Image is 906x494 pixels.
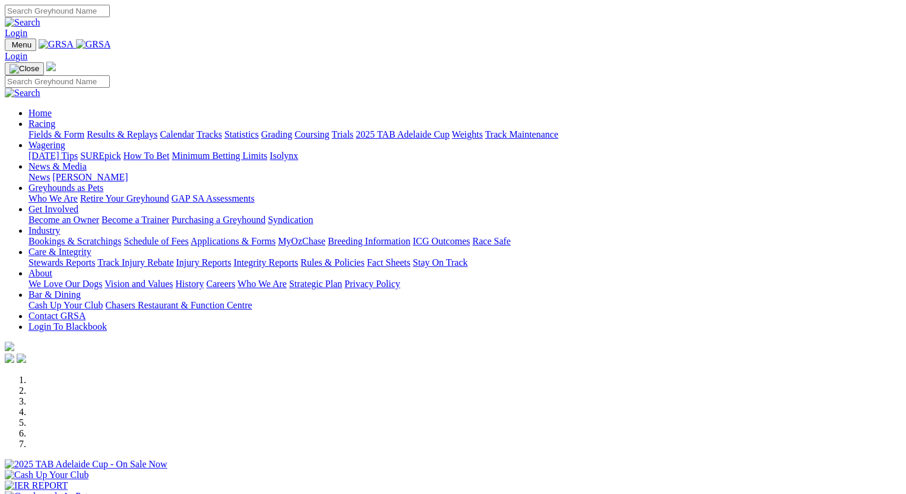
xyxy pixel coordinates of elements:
a: Track Injury Rebate [97,257,173,267]
a: Race Safe [472,236,510,246]
img: facebook.svg [5,353,14,363]
img: GRSA [76,39,111,50]
a: Racing [28,119,55,129]
input: Search [5,5,110,17]
a: Retire Your Greyhound [80,193,169,203]
img: Close [9,64,39,74]
a: Bookings & Scratchings [28,236,121,246]
a: Rules & Policies [300,257,365,267]
div: Bar & Dining [28,300,901,311]
a: We Love Our Dogs [28,279,102,289]
a: Fields & Form [28,129,84,139]
img: Search [5,88,40,98]
a: Injury Reports [176,257,231,267]
a: Login [5,28,27,38]
a: Trials [331,129,353,139]
a: Purchasing a Greyhound [172,215,265,225]
div: News & Media [28,172,901,183]
div: Get Involved [28,215,901,225]
a: Stewards Reports [28,257,95,267]
a: Minimum Betting Limits [172,151,267,161]
a: History [175,279,204,289]
a: Login To Blackbook [28,321,107,332]
img: Search [5,17,40,28]
a: GAP SA Assessments [172,193,255,203]
img: IER REPORT [5,480,68,491]
a: Breeding Information [328,236,410,246]
div: Care & Integrity [28,257,901,268]
a: Careers [206,279,235,289]
a: Integrity Reports [233,257,298,267]
a: Home [28,108,52,118]
input: Search [5,75,110,88]
a: Care & Integrity [28,247,91,257]
a: Become a Trainer [102,215,169,225]
img: GRSA [39,39,74,50]
a: Who We Are [28,193,78,203]
a: MyOzChase [278,236,325,246]
a: Applications & Forms [191,236,275,246]
a: Privacy Policy [344,279,400,289]
a: Strategic Plan [289,279,342,289]
button: Toggle navigation [5,62,44,75]
a: Tracks [197,129,222,139]
a: 2025 TAB Adelaide Cup [356,129,449,139]
a: Vision and Values [104,279,173,289]
a: Fact Sheets [367,257,410,267]
img: twitter.svg [17,353,26,363]
a: Contact GRSA [28,311,85,321]
a: Login [5,51,27,61]
a: How To Bet [123,151,170,161]
a: ICG Outcomes [413,236,470,246]
a: News [28,172,50,182]
img: logo-grsa-white.png [5,342,14,351]
a: Chasers Restaurant & Function Centre [105,300,252,310]
a: Industry [28,225,60,235]
a: Weights [452,129,483,139]
div: Wagering [28,151,901,161]
a: Who We Are [237,279,287,289]
img: logo-grsa-white.png [46,62,56,71]
a: Grading [261,129,292,139]
a: Track Maintenance [485,129,558,139]
a: Wagering [28,140,65,150]
a: Syndication [268,215,313,225]
a: Get Involved [28,204,78,214]
a: Coursing [294,129,330,139]
span: Menu [12,40,31,49]
a: News & Media [28,161,87,171]
a: Results & Replays [87,129,157,139]
div: Greyhounds as Pets [28,193,901,204]
a: Schedule of Fees [123,236,188,246]
a: Greyhounds as Pets [28,183,103,193]
div: Industry [28,236,901,247]
a: Statistics [224,129,259,139]
a: Cash Up Your Club [28,300,103,310]
a: Become an Owner [28,215,99,225]
a: Isolynx [270,151,298,161]
a: [PERSON_NAME] [52,172,128,182]
a: Bar & Dining [28,289,81,299]
div: About [28,279,901,289]
img: 2025 TAB Adelaide Cup - On Sale Now [5,459,167,470]
img: Cash Up Your Club [5,470,88,480]
a: [DATE] Tips [28,151,78,161]
a: About [28,268,52,278]
button: Toggle navigation [5,39,36,51]
a: SUREpick [80,151,121,161]
a: Calendar [160,129,194,139]
div: Racing [28,129,901,140]
a: Stay On Track [413,257,467,267]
